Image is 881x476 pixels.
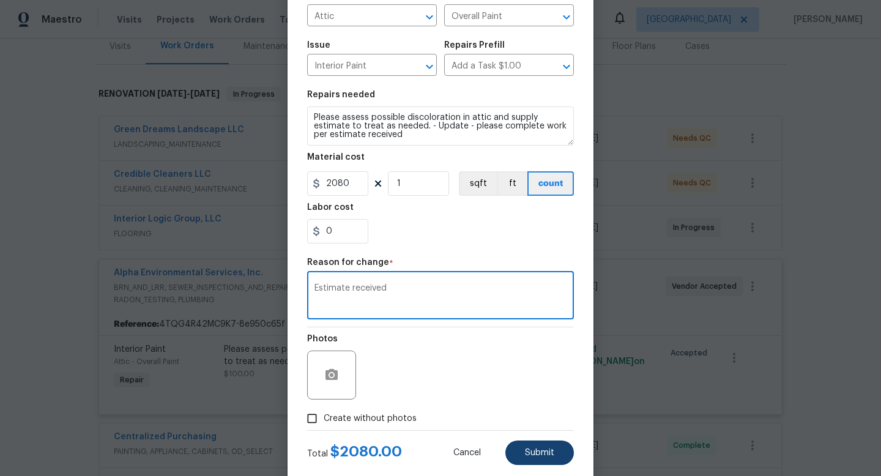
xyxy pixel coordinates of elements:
button: count [527,171,574,196]
div: Total [307,445,402,460]
h5: Repairs Prefill [444,41,505,50]
textarea: Please assess possible discoloration in attic and supply estimate to treat as needed. - Update - ... [307,106,574,146]
h5: Material cost [307,153,365,162]
button: Open [558,9,575,26]
h5: Reason for change [307,258,389,267]
button: Open [421,9,438,26]
h5: Photos [307,335,338,343]
button: Open [558,58,575,75]
span: Create without photos [324,412,417,425]
span: $ 2080.00 [330,444,402,459]
button: Submit [505,441,574,465]
span: Cancel [453,448,481,458]
button: ft [497,171,527,196]
button: Open [421,58,438,75]
h5: Labor cost [307,203,354,212]
textarea: Estimate received [314,284,567,310]
button: Cancel [434,441,500,465]
h5: Repairs needed [307,91,375,99]
h5: Issue [307,41,330,50]
button: sqft [459,171,497,196]
span: Submit [525,448,554,458]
